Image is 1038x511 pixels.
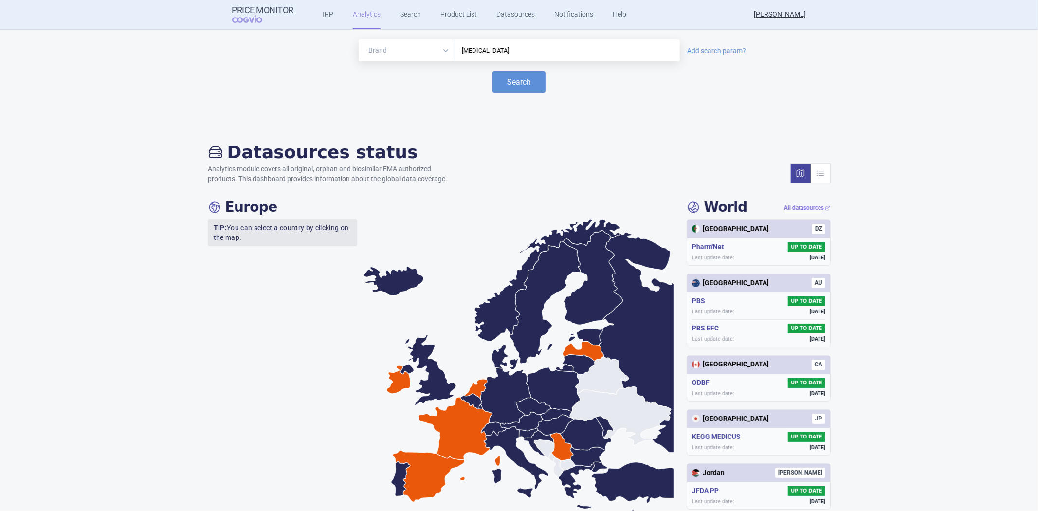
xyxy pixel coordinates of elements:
img: Jordan [692,469,700,477]
span: UP TO DATE [788,378,825,388]
a: All datasources [784,204,831,212]
span: [DATE] [810,390,825,397]
h4: World [687,199,747,216]
p: Analytics module covers all original, orphan and biosimilar EMA authorized products. This dashboa... [208,164,457,183]
a: Price MonitorCOGVIO [232,5,294,24]
span: [DATE] [810,335,825,343]
span: [PERSON_NAME] [775,468,825,478]
div: [GEOGRAPHIC_DATA] [692,360,769,369]
h5: PBS EFC [692,324,723,333]
span: UP TO DATE [788,324,825,333]
span: COGVIO [232,15,276,23]
h5: ODBF [692,378,713,388]
h5: Pharm'Net [692,242,728,252]
span: CA [812,360,825,370]
span: [DATE] [810,444,825,451]
h2: Datasources status [208,142,457,163]
div: Jordan [692,468,725,478]
span: Last update date: [692,498,734,505]
span: Last update date: [692,444,734,451]
span: [DATE] [810,498,825,505]
img: Algeria [692,225,700,233]
div: [GEOGRAPHIC_DATA] [692,278,769,288]
h4: Europe [208,199,277,216]
img: Canada [692,361,700,368]
span: UP TO DATE [788,432,825,442]
span: Last update date: [692,308,734,315]
span: UP TO DATE [788,296,825,306]
span: JP [812,414,825,424]
a: Add search param? [687,47,746,54]
span: Last update date: [692,254,734,261]
img: Japan [692,415,700,422]
h5: JFDA PP [692,486,723,496]
h5: KEGG MEDICUS [692,432,745,442]
h5: PBS [692,296,709,306]
p: You can select a country by clicking on the map. [208,219,358,246]
span: AU [812,278,825,288]
div: [GEOGRAPHIC_DATA] [692,414,769,424]
button: Search [492,71,546,93]
span: [DATE] [810,254,825,261]
img: Australia [692,279,700,287]
div: [GEOGRAPHIC_DATA] [692,224,769,234]
span: Last update date: [692,390,734,397]
span: UP TO DATE [788,486,825,496]
span: UP TO DATE [788,242,825,252]
strong: TIP: [214,224,227,232]
span: Last update date: [692,335,734,343]
span: [DATE] [810,308,825,315]
span: DZ [812,224,825,234]
strong: Price Monitor [232,5,294,15]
